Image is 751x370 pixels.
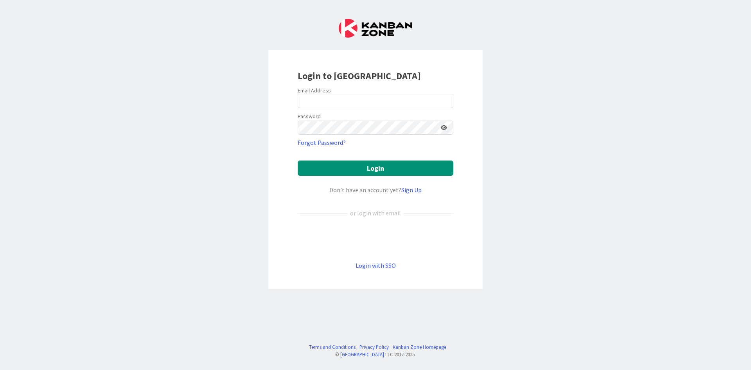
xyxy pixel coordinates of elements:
[294,231,457,248] iframe: Sign in with Google Button
[401,186,422,194] a: Sign Up
[298,138,346,147] a: Forgot Password?
[348,208,403,218] div: or login with email
[340,351,384,357] a: [GEOGRAPHIC_DATA]
[298,161,453,176] button: Login
[298,185,453,195] div: Don’t have an account yet?
[298,87,331,94] label: Email Address
[298,112,321,121] label: Password
[339,19,412,38] img: Kanban Zone
[393,343,446,351] a: Kanban Zone Homepage
[309,343,356,351] a: Terms and Conditions
[298,70,421,82] b: Login to [GEOGRAPHIC_DATA]
[359,343,389,351] a: Privacy Policy
[356,262,396,269] a: Login with SSO
[305,351,446,358] div: © LLC 2017- 2025 .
